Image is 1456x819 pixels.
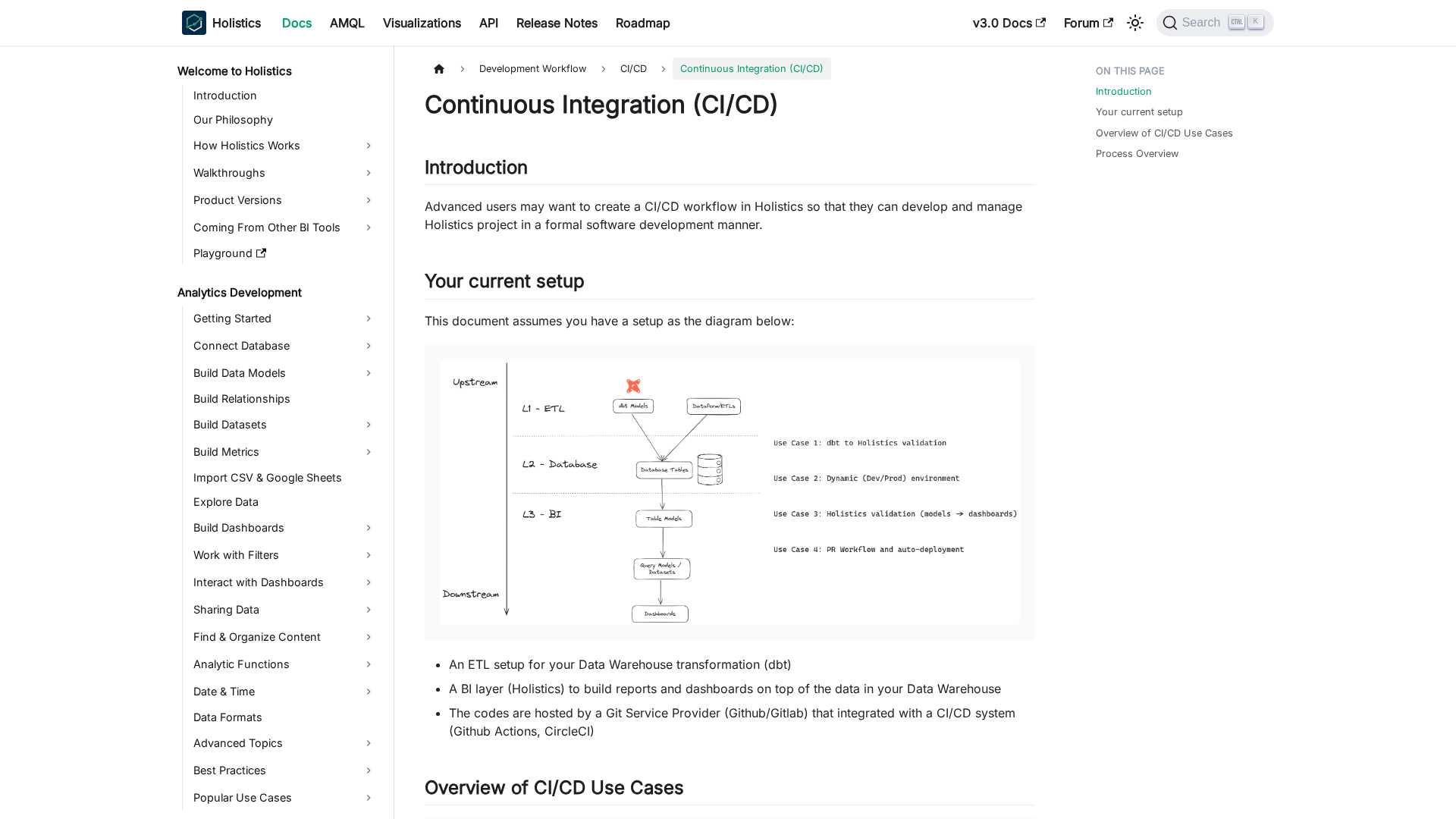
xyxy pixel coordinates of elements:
[189,243,381,264] a: Playground
[189,306,381,331] a: Getting Started
[182,11,261,35] a: HolisticsHolistics
[189,188,381,212] a: Product Versions
[189,334,381,358] a: Connect Database
[1096,84,1152,99] a: Introduction
[1096,105,1183,119] a: Your current setup
[173,282,381,303] a: Analytics Development
[189,413,381,437] a: Build Datasets
[449,704,1035,740] li: The codes are hosted by a Git Service Provider (Github/Gitlab) that integrated with a CI/CD syste...
[425,777,1035,805] h2: Overview of CI/CD Use Cases
[449,655,1035,673] li: An ETL setup for your Data Warehouse transformation (dbt)
[1055,11,1122,35] a: Forum
[607,11,679,35] a: Roadmap
[189,491,381,513] a: Explore Data
[189,679,381,704] a: Date & Time
[425,270,1035,299] h2: Your current setup
[613,58,654,80] span: CI/CD
[189,625,381,649] a: Find & Organize Content
[189,731,381,755] a: Advanced Topics
[189,652,381,676] a: Analytic Functions
[212,14,261,32] b: Holistics
[189,598,381,622] a: Sharing Data
[1178,16,1230,30] span: Search
[507,11,607,35] a: Release Notes
[189,758,381,783] a: Best Practices
[189,440,381,464] a: Build Metrics
[425,58,453,80] a: Home page
[1096,146,1178,161] a: Process Overview
[673,58,831,80] span: Continuous Integration (CI/CD)
[425,197,1035,234] p: Advanced users may want to create a CI/CD workflow in Holistics so that they can develop and mana...
[189,161,381,185] a: Walkthroughs
[189,215,381,240] a: Coming From Other BI Tools
[189,133,381,158] a: How Holistics Works
[173,61,381,82] a: Welcome to Holistics
[1096,126,1233,140] a: Overview of CI/CD Use Cases
[470,11,507,35] a: API
[425,58,1035,80] nav: Breadcrumbs
[1248,15,1263,29] kbd: K
[321,11,374,35] a: AMQL
[440,360,1020,625] img: CI/CD Overview Setup
[374,11,470,35] a: Visualizations
[425,156,1035,185] h2: Introduction
[425,89,1035,120] h1: Continuous Integration (CI/CD)
[189,388,381,409] a: Build Relationships
[189,786,381,810] a: Popular Use Cases
[189,570,381,595] a: Interact with Dashboards
[189,361,381,385] a: Build Data Models
[472,58,594,80] span: Development Workflow
[1156,9,1274,36] button: Search (Ctrl+K)
[167,45,394,819] nav: Docs sidebar
[189,85,381,106] a: Introduction
[449,679,1035,698] li: A BI layer (Holistics) to build reports and dashboards on top of the data in your Data Warehouse
[189,707,381,728] a: Data Formats
[273,11,321,35] a: Docs
[964,11,1055,35] a: v3.0 Docs
[189,467,381,488] a: Import CSV & Google Sheets
[1123,11,1147,35] button: Switch between dark and light mode (currently light mode)
[425,312,1035,330] p: This document assumes you have a setup as the diagram below:
[189,109,381,130] a: Our Philosophy
[189,516,381,540] a: Build Dashboards
[189,543,381,567] a: Work with Filters
[182,11,206,35] img: Holistics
